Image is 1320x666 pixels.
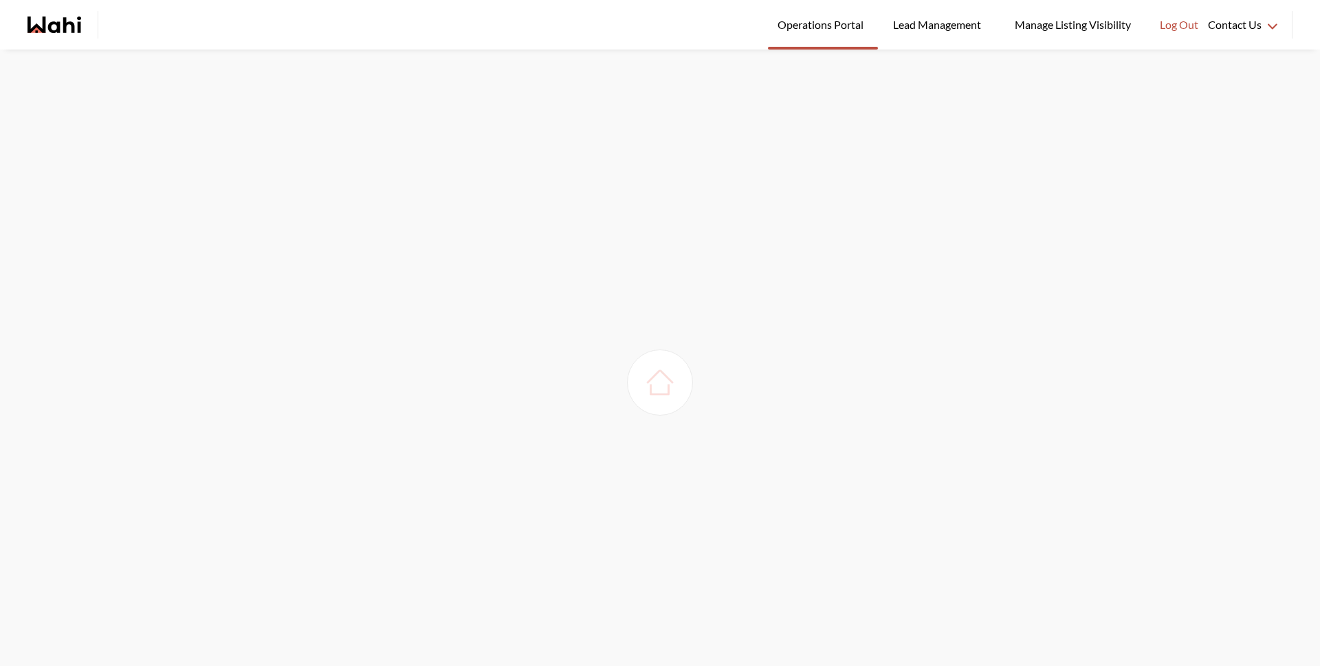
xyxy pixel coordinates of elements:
a: Wahi homepage [27,17,81,33]
span: Lead Management [893,16,986,34]
span: Operations Portal [778,16,868,34]
img: loading house image [641,363,679,402]
span: Log Out [1160,16,1198,34]
span: Manage Listing Visibility [1011,16,1135,34]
